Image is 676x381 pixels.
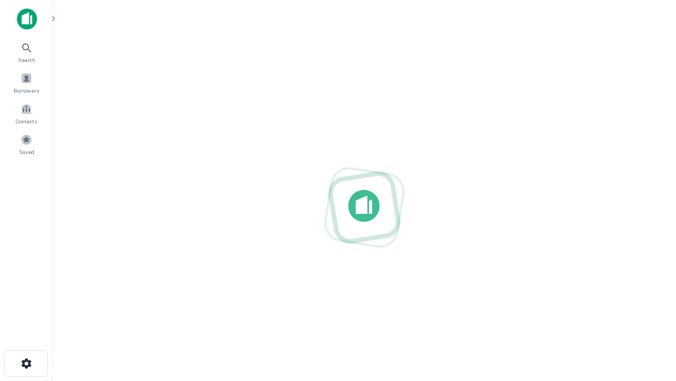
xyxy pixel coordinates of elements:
span: Search [18,56,35,64]
span: Contacts [16,117,37,125]
a: Borrowers [3,68,50,97]
a: Saved [3,130,50,158]
img: capitalize-icon.png [17,8,37,30]
span: Saved [19,148,34,156]
iframe: Chat Widget [623,296,676,347]
a: Search [3,38,50,66]
span: Borrowers [14,86,39,95]
a: Contacts [3,99,50,128]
